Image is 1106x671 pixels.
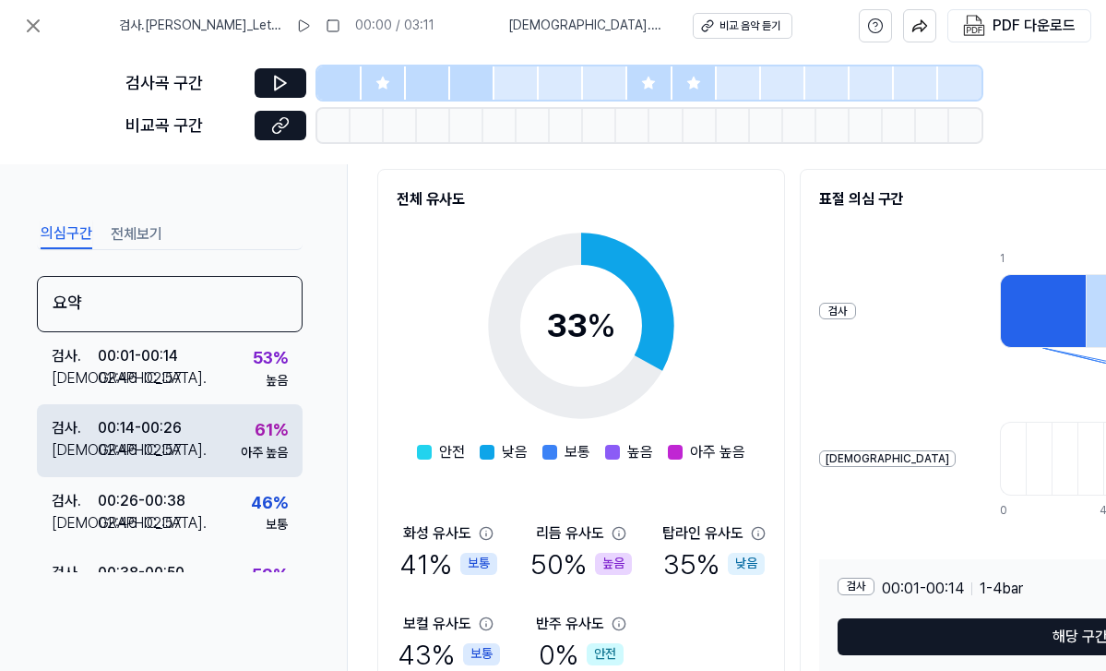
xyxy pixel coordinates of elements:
div: [DEMOGRAPHIC_DATA] . [52,367,98,389]
span: 보통 [565,441,590,463]
img: PDF Download [963,15,985,37]
h2: 전체 유사도 [397,188,766,210]
div: 41 % [399,545,497,583]
div: 00:14 - 00:26 [98,417,182,439]
div: 높음 [595,553,632,575]
div: 0 [1000,503,1026,519]
div: 보통 [266,516,288,534]
div: 높음 [266,372,288,390]
button: PDF 다운로드 [959,10,1079,42]
div: 안전 [587,643,624,665]
div: 00:38 - 00:50 [98,562,184,584]
div: 61 % [255,417,288,444]
button: 전체보기 [111,220,162,249]
div: 검사 . [52,562,98,584]
div: 02:46 - 02:57 [98,439,182,461]
button: 의심구간 [41,220,92,249]
span: [DEMOGRAPHIC_DATA] . 별하랑 - 청하 [508,17,671,35]
div: 요약 [37,276,303,332]
div: 아주 높음 [241,444,288,462]
div: [DEMOGRAPHIC_DATA] . [52,512,98,534]
div: 보컬 유사도 [403,613,471,635]
div: 검사 . [52,490,98,512]
div: 00:01 - 00:14 [98,345,178,367]
div: 비교 음악 듣기 [719,18,780,34]
div: 검사곡 구간 [125,70,244,97]
div: [DEMOGRAPHIC_DATA] [819,450,956,468]
div: 반주 유사도 [536,613,604,635]
button: help [859,9,892,42]
span: 높음 [627,441,653,463]
span: % [587,306,616,345]
div: 낮음 [728,553,765,575]
div: 화성 유사도 [403,522,471,545]
div: PDF 다운로드 [993,14,1076,38]
div: 50 % [530,545,632,583]
span: 낮음 [502,441,528,463]
div: 비교곡 구간 [125,113,244,139]
div: 02:46 - 02:57 [98,367,182,389]
div: 리듬 유사도 [536,522,604,545]
div: 53 % [253,345,288,372]
div: 1 [1000,251,1086,267]
div: 59 % [252,562,288,589]
div: 33 [546,301,616,351]
div: 00:00 / 03:11 [355,17,434,35]
div: 35 % [663,545,765,583]
div: 검사 [819,303,856,320]
div: 탑라인 유사도 [662,522,743,545]
span: 1 - 4 bar [980,578,1023,600]
div: 보통 [460,553,497,575]
div: 검사 . [52,417,98,439]
span: 00:01 - 00:14 [882,578,964,600]
div: 46 % [251,490,288,517]
img: share [911,18,928,34]
span: 아주 높음 [690,441,745,463]
div: 검사 [838,578,874,595]
button: 비교 음악 듣기 [693,13,792,39]
span: 검사 . [PERSON_NAME]_Letter_MSTR_320k [119,17,281,35]
div: [DEMOGRAPHIC_DATA] . [52,439,98,461]
span: 안전 [439,441,465,463]
div: 02:46 - 02:57 [98,512,182,534]
svg: help [867,17,884,35]
div: 00:26 - 00:38 [98,490,185,512]
div: 검사 . [52,345,98,367]
div: 보통 [463,643,500,665]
